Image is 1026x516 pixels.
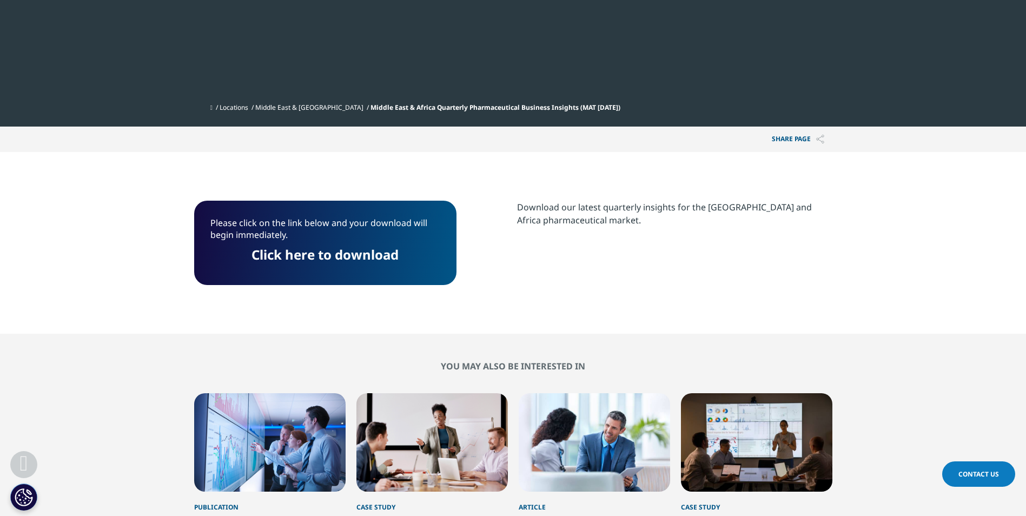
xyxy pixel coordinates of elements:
div: Case Study [356,492,508,512]
span: Middle East & Africa Quarterly Pharmaceutical Business Insights (MAT [DATE]) [370,103,620,112]
a: Middle East & [GEOGRAPHIC_DATA] [255,103,363,112]
img: Share PAGE [816,135,824,144]
button: Share PAGEShare PAGE [764,127,832,152]
button: Cookies Settings [10,484,37,511]
div: Case Study [681,492,832,512]
p: Download our latest quarterly insights for the [GEOGRAPHIC_DATA] and Africa pharmaceutical market. [517,201,832,235]
p: Please click on the link below and your download will begin immediately. [210,217,440,249]
span: Contact Us [958,469,999,479]
div: Publication [194,492,346,512]
a: Contact Us [942,461,1015,487]
a: Click here to download [251,246,399,263]
h2: You may also be interested in [194,361,832,372]
a: Locations [220,103,248,112]
div: Article [519,492,670,512]
p: Share PAGE [764,127,832,152]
